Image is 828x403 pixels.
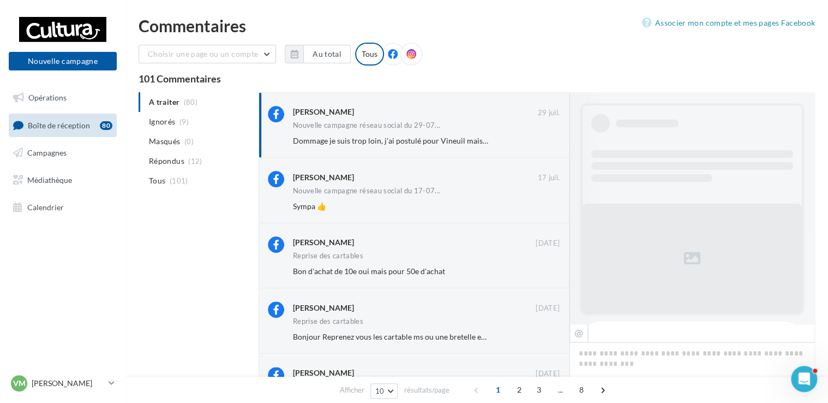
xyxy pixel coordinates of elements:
[355,43,384,66] div: Tous
[536,369,560,379] span: [DATE]
[293,303,354,313] div: [PERSON_NAME]
[340,385,364,395] span: Afficher
[9,373,117,394] a: VM [PERSON_NAME]
[293,122,440,129] span: Nouvelle campagne réseau social du 29-07...
[139,45,276,63] button: Choisir une page ou un compte
[303,45,351,63] button: Au total
[293,187,440,194] span: Nouvelle campagne réseau social du 17-07...
[188,157,202,165] span: (12)
[370,383,398,399] button: 10
[139,17,815,34] div: Commentaires
[7,196,119,219] a: Calendrier
[148,49,258,58] span: Choisir une page ou un compte
[530,381,548,399] span: 3
[293,106,354,117] div: [PERSON_NAME]
[7,86,119,109] a: Opérations
[285,45,351,63] button: Au total
[293,136,541,145] span: Dommage je suis trop loin, j'ai postulé pour Vineuil mais pas de nouvelles.
[28,93,67,102] span: Opérations
[139,74,815,84] div: 101 Commentaires
[489,381,507,399] span: 1
[293,237,354,248] div: [PERSON_NAME]
[375,387,385,395] span: 10
[293,252,363,259] div: Reprise des cartables
[537,173,560,183] span: 17 juil.
[293,201,326,211] span: Sympa 👍
[9,52,117,70] button: Nouvelle campagne
[293,172,354,183] div: [PERSON_NAME]
[149,156,184,167] span: Répondus
[537,108,560,118] span: 29 juil.
[32,378,104,389] p: [PERSON_NAME]
[149,116,175,127] span: Ignorés
[511,381,528,399] span: 2
[791,366,817,392] iframe: Intercom live chat
[7,141,119,164] a: Campagnes
[179,117,189,126] span: (9)
[293,368,354,378] div: [PERSON_NAME]
[573,381,590,399] span: 8
[551,381,569,399] span: ...
[7,169,119,192] a: Médiathèque
[7,114,119,137] a: Boîte de réception80
[293,318,363,325] div: Reprise des cartables
[149,136,180,147] span: Masqués
[536,239,560,248] span: [DATE]
[28,120,90,129] span: Boîte de réception
[27,148,67,157] span: Campagnes
[293,332,596,341] span: Bonjour Reprenez vous les cartable ms ou une bretelle est retirée ? [GEOGRAPHIC_DATA]
[184,137,194,146] span: (0)
[13,378,26,389] span: VM
[170,176,188,185] span: (101)
[404,385,449,395] span: résultats/page
[27,202,64,211] span: Calendrier
[100,121,112,130] div: 80
[642,16,815,29] a: Associer mon compte et mes pages Facebook
[536,304,560,313] span: [DATE]
[293,266,445,276] span: Bon d'achat de 10e oui mais pour 50e d'achat
[149,175,165,186] span: Tous
[27,175,72,185] span: Médiathèque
